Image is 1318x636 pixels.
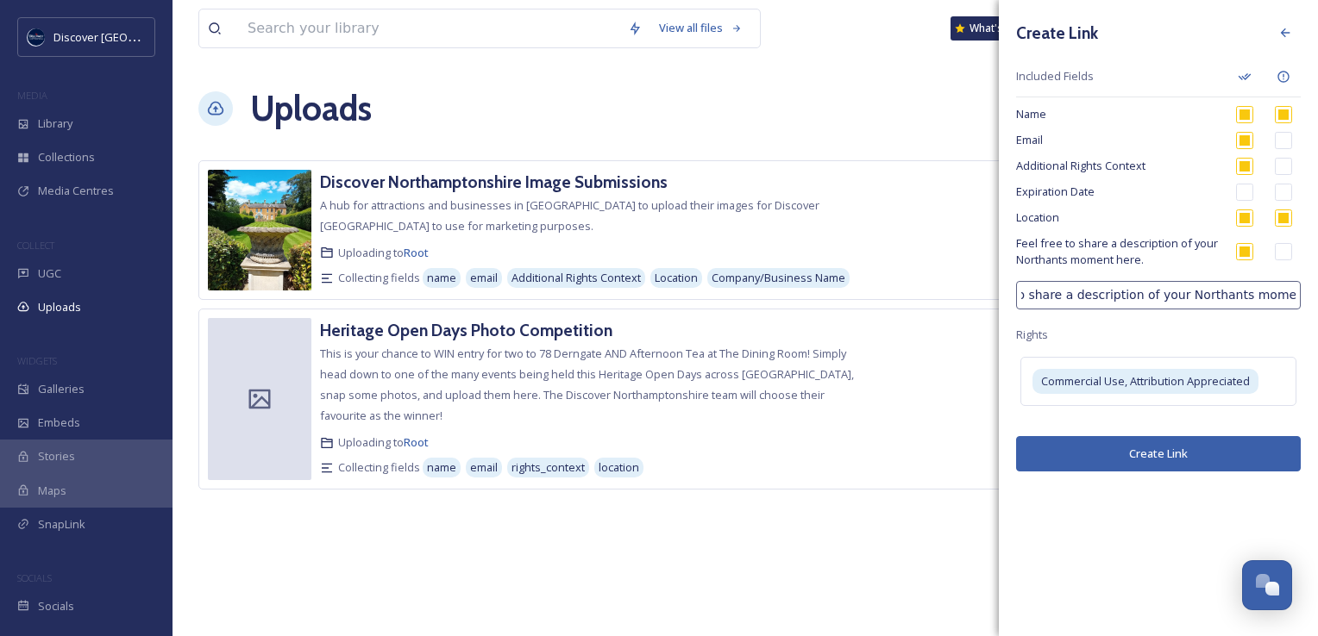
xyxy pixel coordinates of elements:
h3: Discover Northamptonshire Image Submissions [320,171,668,192]
span: Stories [38,448,75,465]
span: Name [1016,106,1223,122]
a: Heritage Open Days Photo Competition [320,318,612,343]
span: COLLECT [17,239,54,252]
button: Open Chat [1242,560,1292,610]
button: Create Link [1016,436,1301,471]
span: Collections [38,149,95,165]
span: location [599,459,639,476]
span: Maps [38,483,66,499]
span: Commercial Use, Attribution Appreciated [1041,373,1250,390]
span: UGC [38,265,61,282]
a: View all files [650,11,751,45]
span: Embeds [38,415,80,431]
span: SOCIALS [17,571,52,584]
input: Additional Field Name [1016,281,1301,309]
span: Galleries [38,381,85,397]
span: MEDIA [17,89,47,102]
span: This is your chance to WIN entry for two to 78 Derngate AND Afternoon Tea at The Dining Room! Sim... [320,346,854,423]
span: rights_context [512,459,585,476]
span: Company/Business Name [712,270,845,286]
input: Search your library [239,9,619,47]
span: email [470,459,498,476]
span: SnapLink [38,516,85,533]
img: Untitled%20design%20%282%29.png [28,28,45,46]
span: Discover [GEOGRAPHIC_DATA] [53,28,210,45]
a: Discover Northamptonshire Image Submissions [320,170,668,195]
span: A hub for attractions and businesses in [GEOGRAPHIC_DATA] to upload their images for Discover [GE... [320,197,819,234]
span: Rights [1016,327,1048,343]
span: Additional Rights Context [1016,158,1223,174]
span: Location [1016,209,1223,226]
span: name [427,459,456,476]
a: Uploads [250,83,372,134]
span: WIDGETS [17,354,57,367]
a: Root [404,245,429,260]
h3: Create Link [1016,21,1098,46]
span: Included Fields [1016,68,1223,84]
a: What's New [951,16,1037,41]
h3: Heritage Open Days Photo Competition [320,320,612,340]
span: Uploading to [338,434,429,451]
span: Uploads [38,299,81,315]
span: Feel free to share a description of your Northants moment here. [1016,235,1223,268]
span: Additional Rights Context [512,270,641,286]
span: Collecting fields [338,459,420,476]
span: Email [1016,132,1223,148]
span: Uploading to [338,245,429,261]
span: Collecting fields [338,270,420,286]
a: Root [404,434,429,450]
span: Location [655,270,698,286]
span: name [427,270,456,286]
span: Expiration Date [1016,184,1223,200]
span: Media Centres [38,183,114,199]
span: Socials [38,598,74,614]
span: Library [38,115,72,132]
img: 7fcbe2fa-c947-44db-9443-e0c04a11ca0c.jpg [208,170,311,290]
span: email [470,270,498,286]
